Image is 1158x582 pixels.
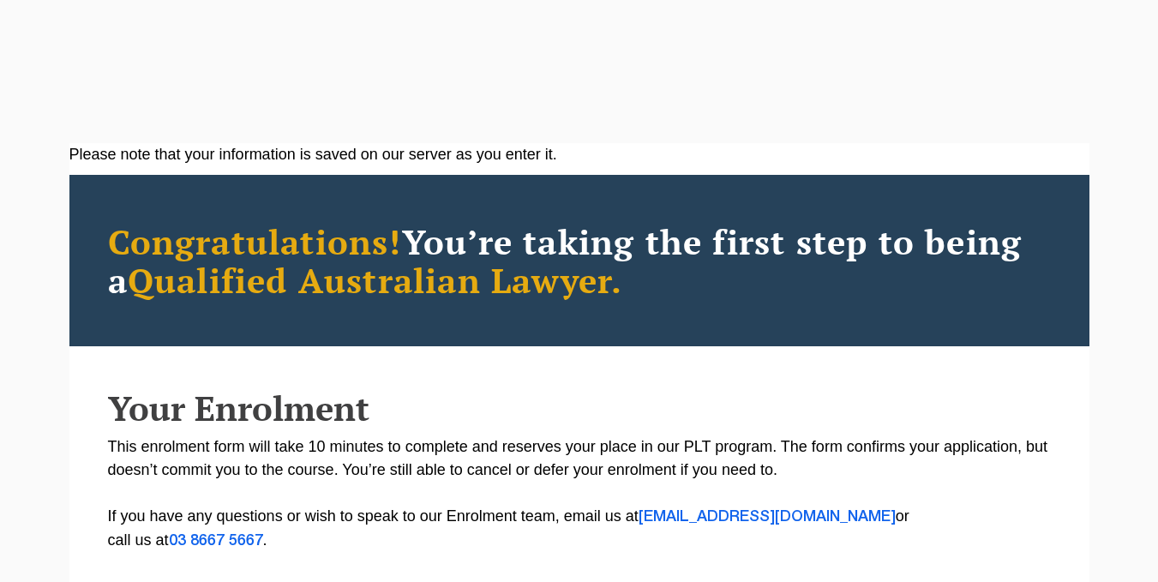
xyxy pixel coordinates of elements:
[128,257,623,303] span: Qualified Australian Lawyer.
[108,222,1051,299] h2: You’re taking the first step to being a
[108,219,402,264] span: Congratulations!
[69,143,1089,166] div: Please note that your information is saved on our server as you enter it.
[169,534,263,548] a: 03 8667 5667
[108,435,1051,553] p: This enrolment form will take 10 minutes to complete and reserves your place in our PLT program. ...
[108,389,1051,427] h2: Your Enrolment
[639,510,896,524] a: [EMAIL_ADDRESS][DOMAIN_NAME]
